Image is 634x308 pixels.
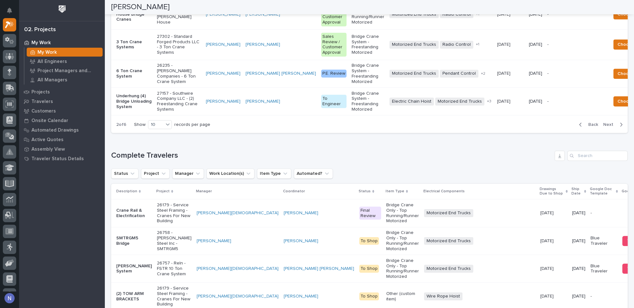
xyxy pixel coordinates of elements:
div: To Engineer [321,95,347,108]
p: 27302 - Standard Forged Products LLC - 3 Ton Crane Systems [157,34,201,55]
p: Project Managers and Engineers [37,68,100,74]
p: [DATE] [529,12,542,17]
a: [PERSON_NAME] [284,210,318,216]
div: Notifications [8,8,16,18]
a: [PERSON_NAME] [206,71,240,76]
p: - [590,210,617,216]
div: To Shop [359,292,379,300]
p: 6 Ton Crane System [116,68,152,79]
p: [DATE] [540,265,555,271]
p: Travelers [31,99,53,105]
p: Bridge Crane System - Freestanding Motorized [352,63,384,84]
p: 26179 - Service Steel Framing - Cranes For New Building [157,286,192,307]
button: Automated? [294,168,333,179]
p: Bridge Crane System - Freestanding Motorized [352,91,384,112]
a: [PERSON_NAME] [197,238,231,244]
p: Project [156,188,170,195]
a: [PERSON_NAME] [206,42,240,47]
p: records per page [174,122,210,127]
div: To Shop [359,265,379,273]
p: [DATE] [540,292,555,299]
a: My Work [19,38,105,47]
a: [PERSON_NAME][DEMOGRAPHIC_DATA] [197,210,279,216]
p: Item Type [386,188,404,195]
a: My Work [24,48,105,57]
p: Automated Drawings [31,127,79,133]
button: Next [601,122,628,127]
p: Drawings Due to Shop [540,186,564,197]
span: Back [584,122,598,127]
a: [PERSON_NAME] [PERSON_NAME] [246,71,316,76]
input: Search [567,151,628,161]
span: Radio Control [440,41,473,49]
p: (2) TOW ARM BRACKETS [116,291,152,302]
a: All Engineers [24,57,105,66]
a: [PERSON_NAME] [246,12,280,17]
p: [DATE] [540,209,555,216]
button: Manager [172,168,204,179]
p: 26235 - [PERSON_NAME] Companies - 6 Ton Crane System [157,63,201,84]
div: 10 [148,121,164,128]
p: 26757 - Reln - FSTR 10 Ton Crane System [157,261,192,277]
p: 27157 - Southwire Company LLC - (2) Freestanding Crane Systems [157,91,201,112]
a: Active Quotes [19,135,105,144]
p: Assembly View [31,147,65,152]
span: + 2 [481,72,485,76]
a: Travelers [19,97,105,106]
button: Notifications [3,4,16,17]
p: [PERSON_NAME] System [116,264,152,274]
p: - [547,99,574,104]
p: My Work [37,50,57,55]
p: [PERSON_NAME] House Bridge Cranes [116,6,152,22]
button: Back [574,122,601,127]
button: Work Location(s) [206,168,254,179]
p: Underhung (4) Bridge Unloading System [116,93,152,109]
a: Assembly View [19,144,105,154]
button: users-avatar [3,291,16,305]
p: Traveler Status Details [31,156,84,162]
a: [PERSON_NAME] [246,99,280,104]
a: [PERSON_NAME] [206,99,240,104]
span: Motorized End Trucks [435,98,484,106]
p: - [590,294,617,299]
div: Sales Review / Customer Approval [321,2,347,26]
h2: [PERSON_NAME] [111,3,170,12]
span: Wire Rope Hoist [424,292,462,300]
h1: Complete Travelers [111,151,552,160]
p: [DATE] [497,70,512,76]
p: Blue Traveler [590,236,617,246]
p: Bridge Crane Only - Top Running/Runner Motorized [352,3,384,25]
a: [PERSON_NAME] [PERSON_NAME] [284,266,354,271]
p: 26792 - Keystone Steel Structures - [PERSON_NAME] House [157,3,201,25]
span: Next [603,122,617,127]
p: All Managers [37,77,67,83]
div: To Shop [359,237,379,245]
p: [DATE] [572,238,585,244]
p: Bridge Crane Only - Top Running/Runner Motorized [386,230,419,251]
span: Motorized End Trucks [424,237,473,245]
p: Customers [31,108,56,114]
p: Status [359,188,371,195]
p: Google Doc Template [590,186,614,197]
p: Other (custom item) [386,291,419,302]
span: Motorized End Trucks [389,41,439,49]
p: [DATE] [572,294,585,299]
button: Project [141,168,170,179]
p: SMTRGM5 Bridge [116,236,152,246]
p: - [547,12,574,17]
div: 02. Projects [24,26,56,33]
span: Motorized End Trucks [424,209,473,217]
p: Blue Traveler [590,264,617,274]
p: Description [116,188,137,195]
a: [PERSON_NAME][DEMOGRAPHIC_DATA] [197,294,279,299]
p: My Work [31,40,51,46]
p: [DATE] [529,42,542,47]
button: Item Type [257,168,291,179]
p: Manager [196,188,212,195]
span: + 1 [476,12,479,16]
a: [PERSON_NAME] [206,12,240,17]
p: [DATE] [529,71,542,76]
p: Active Quotes [31,137,64,143]
span: Radio Control [440,10,473,18]
span: + 1 [476,43,479,46]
